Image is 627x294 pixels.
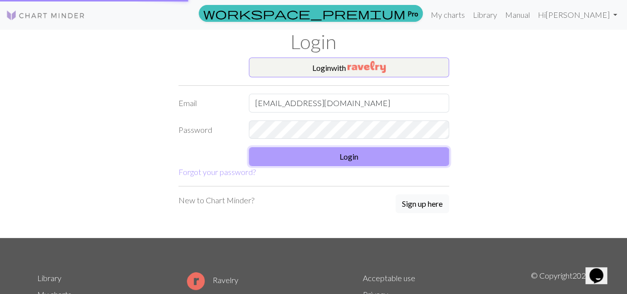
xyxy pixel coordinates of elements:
a: Sign up here [396,194,449,214]
button: Loginwith [249,58,449,77]
a: Manual [501,5,534,25]
span: workspace_premium [203,6,405,20]
img: Ravelry [347,61,386,73]
button: Login [249,147,449,166]
a: My charts [427,5,469,25]
label: Email [172,94,243,113]
img: Logo [6,9,85,21]
a: Library [469,5,501,25]
a: Hi[PERSON_NAME] [534,5,621,25]
h1: Login [31,30,596,54]
a: Acceptable use [363,273,415,283]
p: New to Chart Minder? [178,194,254,206]
button: Sign up here [396,194,449,213]
a: Pro [199,5,423,22]
a: Forgot your password? [178,167,256,176]
a: Library [37,273,61,283]
iframe: chat widget [585,254,617,284]
label: Password [172,120,243,139]
img: Ravelry logo [187,272,205,290]
a: Ravelry [187,275,238,285]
